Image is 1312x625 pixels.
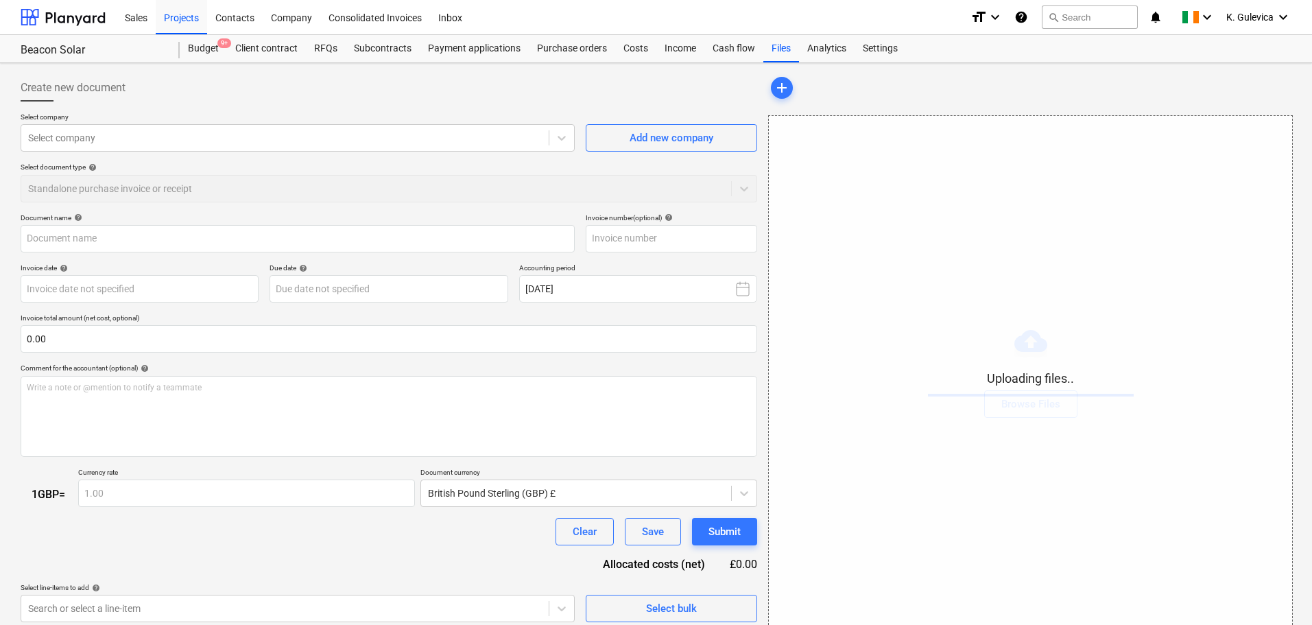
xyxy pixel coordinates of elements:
[855,35,906,62] a: Settings
[21,225,575,252] input: Document name
[86,163,97,172] span: help
[774,80,790,96] span: add
[89,584,100,592] span: help
[420,468,757,480] p: Document currency
[21,488,78,501] div: 1 GBP =
[519,263,757,275] p: Accounting period
[21,213,575,222] div: Document name
[1226,12,1274,23] span: K. Gulevica
[586,213,757,222] div: Invoice number (optional)
[21,325,757,353] input: Invoice total amount (net cost, optional)
[71,213,82,222] span: help
[579,556,727,572] div: Allocated costs (net)
[586,124,757,152] button: Add new company
[586,225,757,252] input: Invoice number
[799,35,855,62] a: Analytics
[1275,9,1291,25] i: keyboard_arrow_down
[987,9,1003,25] i: keyboard_arrow_down
[642,523,664,541] div: Save
[21,314,757,325] p: Invoice total amount (net cost, optional)
[217,38,231,48] span: 9+
[227,35,306,62] a: Client contract
[615,35,656,62] a: Costs
[1199,9,1215,25] i: keyboard_arrow_down
[270,275,508,303] input: Due date not specified
[21,43,163,58] div: Beacon Solar
[1042,5,1138,29] button: Search
[646,600,697,617] div: Select bulk
[1243,559,1312,625] iframe: Chat Widget
[656,35,704,62] a: Income
[138,364,149,373] span: help
[420,35,529,62] a: Payment applications
[57,264,68,272] span: help
[692,518,757,545] button: Submit
[586,595,757,622] button: Select bulk
[1014,9,1028,25] i: Knowledge base
[763,35,799,62] a: Files
[529,35,615,62] a: Purchase orders
[573,523,597,541] div: Clear
[270,263,508,272] div: Due date
[704,35,763,62] a: Cash flow
[970,9,987,25] i: format_size
[662,213,673,222] span: help
[180,35,227,62] div: Budget
[21,275,259,303] input: Invoice date not specified
[556,518,614,545] button: Clear
[21,113,575,124] p: Select company
[78,468,415,480] p: Currency rate
[306,35,346,62] a: RFQs
[519,275,757,303] button: [DATE]
[180,35,227,62] a: Budget9+
[21,583,575,592] div: Select line-items to add
[21,364,757,373] div: Comment for the accountant (optional)
[21,163,757,172] div: Select document type
[928,370,1134,387] p: Uploading files..
[1048,12,1059,23] span: search
[346,35,420,62] a: Subcontracts
[625,518,681,545] button: Save
[1149,9,1162,25] i: notifications
[630,129,713,147] div: Add new company
[708,523,741,541] div: Submit
[727,556,757,572] div: £0.00
[21,263,259,272] div: Invoice date
[21,80,126,96] span: Create new document
[296,264,307,272] span: help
